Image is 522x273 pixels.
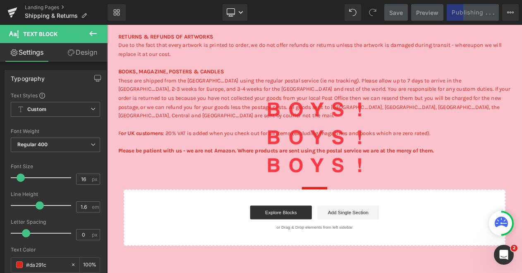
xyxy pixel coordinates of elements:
[13,62,487,115] p: These are shipped from the [GEOGRAPHIC_DATA] using the regular postal service (ie no tracking). P...
[92,176,99,182] span: px
[411,4,443,21] a: Preview
[364,4,381,21] button: Redo
[389,8,403,17] span: Save
[11,247,100,253] div: Text Color
[11,92,100,99] div: Text Styles
[511,245,517,251] span: 2
[11,219,100,225] div: Letter Spacing
[494,245,514,265] iframe: Intercom live chat
[80,258,100,272] div: %
[502,4,519,21] button: More
[254,218,328,234] a: Add Single Section
[55,43,109,62] a: Design
[172,218,247,234] a: Explore Blocks
[92,232,99,237] span: px
[11,191,100,197] div: Line Height
[25,12,78,19] span: Shipping & Returns
[345,4,361,21] button: Undo
[416,8,438,17] span: Preview
[27,106,46,113] b: Custom
[13,52,141,60] strong: BOOKS, MAGAZINE, POSTERS & CANDLES
[13,125,487,146] p: F : 20% VAT is added when you check out for all items (excluding magazines and books which are ze...
[17,126,67,134] strong: or UK customers
[17,141,48,147] b: Regular 400
[11,164,100,169] div: Font Size
[26,260,67,269] input: Color
[25,4,108,11] a: Landing Pages
[13,10,128,18] strong: RETURNS & REFUNDS OF ARTWORKS
[92,204,99,210] span: em
[13,147,394,155] strong: Please be patient with us - we are not Amazon. Where products are sent using the postal service w...
[13,19,487,61] p: Due to the fact that every artwork is printed to order, we do not offer refunds or returns unless...
[108,4,126,21] a: New Library
[33,241,467,247] p: or Drag & Drop elements from left sidebar
[11,70,45,82] div: Typography
[11,128,100,134] div: Font Weight
[23,31,57,37] span: Text Block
